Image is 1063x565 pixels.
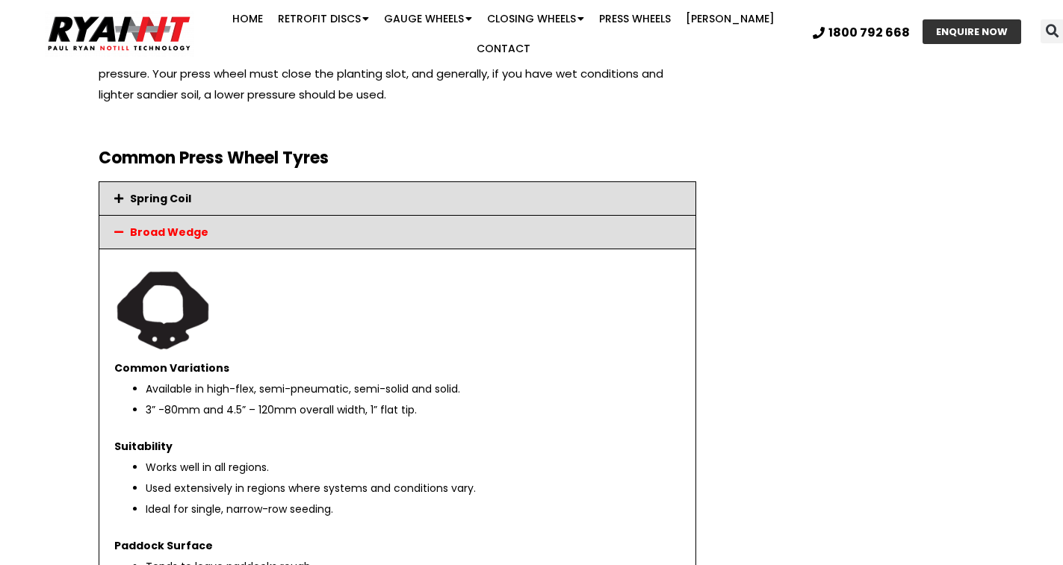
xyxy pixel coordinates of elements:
strong: Common Variations [114,360,229,375]
nav: Menu [206,4,802,63]
p: Soil type, soil moisture level, crop type, and planting time will help to determine your optimum ... [99,43,696,105]
a: [PERSON_NAME] [678,4,782,34]
a: Retrofit Discs [270,4,376,34]
span: Ideal for single, narrow-row seeding. [146,502,333,516]
a: ENQUIRE NOW [923,19,1021,44]
a: Spring Coil [130,191,191,206]
strong: Paddock Surface [114,538,213,553]
a: Contact [469,34,538,63]
img: Ryan NT logo [45,10,194,57]
span: Works well in all regions. [146,460,269,475]
a: Home [225,4,270,34]
span: ENQUIRE NOW [936,27,1008,37]
div: Spring Coil [99,182,695,215]
a: Broad Wedge [130,225,208,240]
span: Used extensively in regions where systems and conditions vary. [146,481,476,496]
img: Broad Wedge [114,260,211,358]
a: Press Wheels [592,4,678,34]
a: 1800 792 668 [813,27,910,39]
a: Gauge Wheels [376,4,480,34]
a: Closing Wheels [480,4,592,34]
li: 3” -80mm and 4.5” – 120mm overall width, 1” flat tip. [146,399,681,420]
span: Available in high-flex, semi-pneumatic, semi-solid and solid. [146,381,460,396]
span: 1800 792 668 [828,27,910,39]
div: Broad Wedge [99,216,695,249]
b: Common Press Wheel Tyres [99,146,329,169]
strong: Suitability [114,439,173,454]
